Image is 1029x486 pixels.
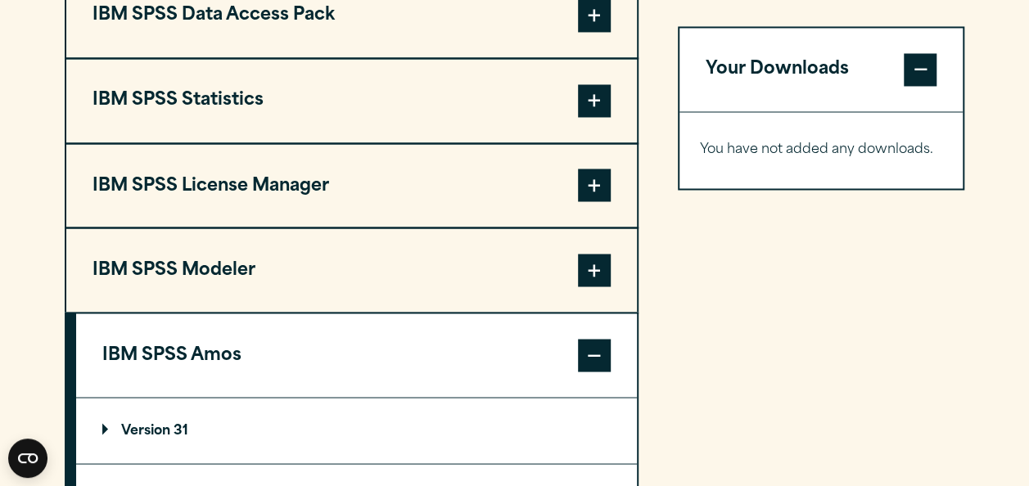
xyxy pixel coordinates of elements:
[66,228,637,312] button: IBM SPSS Modeler
[679,28,964,111] button: Your Downloads
[76,313,637,397] button: IBM SPSS Amos
[66,144,637,227] button: IBM SPSS License Manager
[76,398,637,463] summary: Version 31
[8,439,47,478] button: Open CMP widget
[102,424,188,437] p: Version 31
[679,111,964,188] div: Your Downloads
[66,59,637,142] button: IBM SPSS Statistics
[700,138,943,162] p: You have not added any downloads.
